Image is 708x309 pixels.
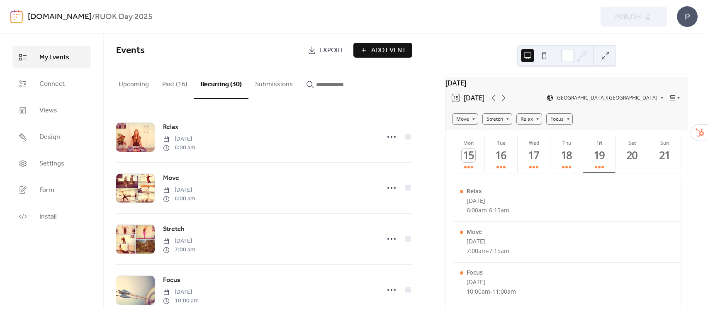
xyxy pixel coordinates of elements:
a: Stretch [163,224,185,235]
button: Tue16 [485,135,518,173]
span: Relax [163,122,178,132]
span: Focus [163,275,180,285]
a: Settings [12,152,91,175]
div: [DATE] [467,197,509,204]
span: [DATE] [163,237,195,246]
button: Fri19 [583,135,616,173]
div: Wed [520,139,548,146]
button: Sat20 [616,135,648,173]
span: My Events [39,53,69,63]
div: 17 [527,148,541,162]
button: Past (16) [156,67,194,98]
span: 10:00am [467,287,490,295]
span: Export [319,46,344,56]
span: Settings [39,159,64,169]
span: 6:15am [489,206,509,214]
div: Move [467,228,509,236]
span: 6:00 am [163,195,195,203]
b: RUOK Day 2025 [95,9,153,25]
span: 6:00am [467,206,487,214]
button: Upcoming [112,67,156,98]
span: [DATE] [163,288,199,297]
span: Views [39,106,57,116]
span: Add Event [371,46,406,56]
a: Form [12,179,91,201]
div: 21 [658,148,672,162]
div: 18 [560,148,574,162]
div: 19 [593,148,606,162]
a: Move [163,173,179,184]
div: Tue [487,139,515,146]
span: Install [39,212,56,222]
div: Relax [467,187,509,195]
div: [DATE] [467,237,509,245]
span: 7:00 am [163,246,195,254]
a: Relax [163,122,178,133]
a: My Events [12,46,91,68]
img: logo [10,10,23,23]
span: - [487,206,489,214]
span: Events [116,41,145,60]
a: [DOMAIN_NAME] [28,9,92,25]
div: [DATE] [445,78,688,88]
span: Stretch [163,224,185,234]
button: Thu18 [550,135,583,173]
span: 6:00 am [163,144,195,152]
button: Wed17 [518,135,550,173]
div: Mon [455,139,482,146]
span: Form [39,185,54,195]
div: [DATE] [467,278,516,286]
a: Connect [12,73,91,95]
span: - [487,247,489,255]
button: Sun21 [648,135,681,173]
button: Mon15 [452,135,485,173]
button: Submissions [248,67,299,98]
span: Design [39,132,60,142]
span: - [490,287,492,295]
span: 7:00am [467,247,487,255]
div: 15 [462,148,475,162]
button: 15[DATE] [449,92,487,104]
a: Install [12,205,91,228]
div: Sat [618,139,646,146]
div: 20 [625,148,639,162]
span: [GEOGRAPHIC_DATA]/[GEOGRAPHIC_DATA] [555,95,657,100]
a: Design [12,126,91,148]
a: Export [302,43,350,58]
div: Focus [467,268,516,276]
div: Thu [553,139,581,146]
div: Fri [586,139,613,146]
a: Views [12,99,91,122]
span: 10:00 am [163,297,199,305]
span: Connect [39,79,65,89]
div: Sun [651,139,679,146]
span: Move [163,173,179,183]
a: Focus [163,275,180,286]
button: Add Event [353,43,412,58]
div: 16 [494,148,508,162]
div: P [677,6,698,27]
button: Recurring (30) [194,67,248,99]
span: [DATE] [163,186,195,195]
span: 11:00am [492,287,516,295]
span: [DATE] [163,135,195,144]
span: 7:15am [489,247,509,255]
b: / [92,9,95,25]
